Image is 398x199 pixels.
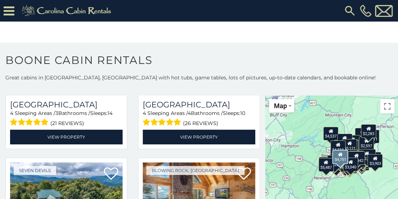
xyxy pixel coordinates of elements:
div: $12,414 [358,149,375,163]
h3: Hillside Haven [10,100,123,110]
span: 4 [10,110,13,116]
div: $4,388 [348,151,363,164]
div: $5,121 [342,139,357,152]
span: 3 [55,110,58,116]
span: 4 [143,110,146,116]
button: Toggle fullscreen view [380,99,394,114]
div: $2,597 [358,136,374,150]
div: $3,903 [367,154,383,168]
div: $11,942 [348,151,365,165]
span: 4 [188,110,191,116]
span: (26 reviews) [183,119,218,128]
div: $2,705 [333,151,348,164]
img: search-regular.svg [343,4,356,17]
a: View Property [10,130,123,144]
div: $5,769 [354,157,369,170]
div: $3,900 [343,140,358,154]
div: $2,925 [319,157,334,170]
a: View Property [143,130,255,144]
a: Seven Devils [14,166,56,175]
a: Add to favorites [104,167,118,182]
div: $3,787 [342,160,357,173]
button: Change map style [269,99,294,112]
div: $2,240 [341,159,356,172]
span: 10 [240,110,245,116]
div: $2,283 [361,124,376,138]
div: $3,040 [343,157,358,171]
a: Blowing Rock, [GEOGRAPHIC_DATA] [146,166,244,175]
span: (21 reviews) [50,119,84,128]
div: Sleeping Areas / Bathrooms / Sleeps: [10,110,123,128]
div: $2,355 [345,135,360,148]
span: Map [274,102,287,110]
div: $2,223 [327,155,342,169]
span: 14 [107,110,113,116]
div: $4,751 [332,149,348,164]
div: $4,334 [330,140,345,154]
img: Khaki-logo.png [18,4,117,18]
div: $1,802 [337,134,352,147]
div: Sleeping Areas / Bathrooms / Sleeps: [143,110,255,128]
a: [PHONE_NUMBER] [358,5,373,17]
a: [GEOGRAPHIC_DATA] [10,100,123,110]
div: $2,310 [329,158,344,172]
div: $2,140 [355,128,370,142]
a: [GEOGRAPHIC_DATA] [143,100,255,110]
div: $6,078 [343,149,358,163]
div: $5,487 [318,158,333,172]
h3: Sleepy Valley Hideaway [143,100,255,110]
div: $2,611 [364,130,379,143]
div: $2,203 [354,155,369,169]
div: $4,537 [323,126,338,140]
div: $1,851 [340,158,356,172]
